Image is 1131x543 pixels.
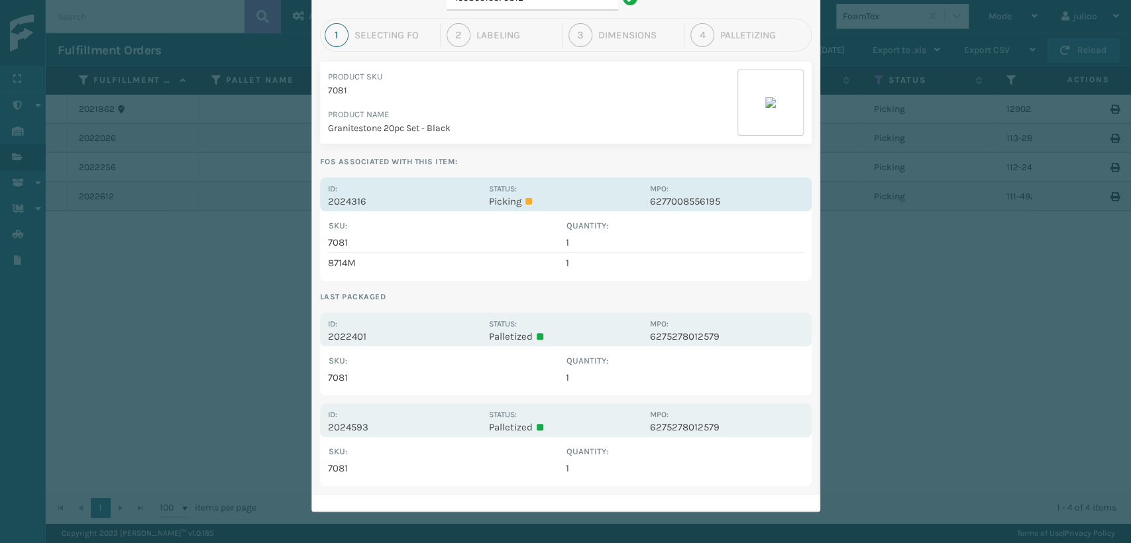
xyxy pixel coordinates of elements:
[489,421,642,433] p: Palletized
[489,195,642,207] p: Picking
[328,458,566,478] td: 7081
[690,23,714,47] div: 4
[328,253,566,273] td: 8714M
[328,195,481,207] p: 2024316
[720,29,806,41] div: Palletizing
[320,289,812,305] label: Last Packaged
[489,184,517,193] label: Status:
[328,410,337,419] label: Id:
[328,319,337,328] label: Id:
[328,354,566,368] th: SKU :
[566,368,804,387] td: 1
[320,154,812,170] label: FOs associated with this item:
[328,109,389,119] label: Product Name
[328,83,737,97] p: 7081
[650,184,669,193] label: MPO:
[566,445,804,458] th: Quantity :
[489,330,642,342] p: Palletized
[650,330,803,342] p: 6275278012579
[328,445,566,458] th: SKU :
[566,219,804,232] th: Quantity :
[566,458,804,478] td: 1
[489,410,517,419] label: Status:
[328,121,737,135] p: Granitestone 20pc Set - Black
[328,330,481,342] p: 2022401
[650,421,803,433] p: 6275278012579
[765,97,776,108] img: 51104088640_40f294f443_o-scaled-700x700.jpg
[447,23,470,47] div: 2
[476,29,556,41] div: Labeling
[328,184,337,193] label: Id:
[328,421,481,433] p: 2024593
[566,253,804,273] td: 1
[328,368,566,387] td: 7081
[598,29,678,41] div: Dimensions
[566,354,804,368] th: Quantity :
[650,195,803,207] p: 6277008556195
[328,232,566,253] td: 7081
[566,232,804,253] td: 1
[489,319,517,328] label: Status:
[650,410,669,419] label: MPO:
[650,319,669,328] label: MPO:
[325,23,349,47] div: 1
[328,72,382,81] label: Product Sku
[354,29,434,41] div: Selecting FO
[328,219,566,232] th: SKU :
[568,23,592,47] div: 3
